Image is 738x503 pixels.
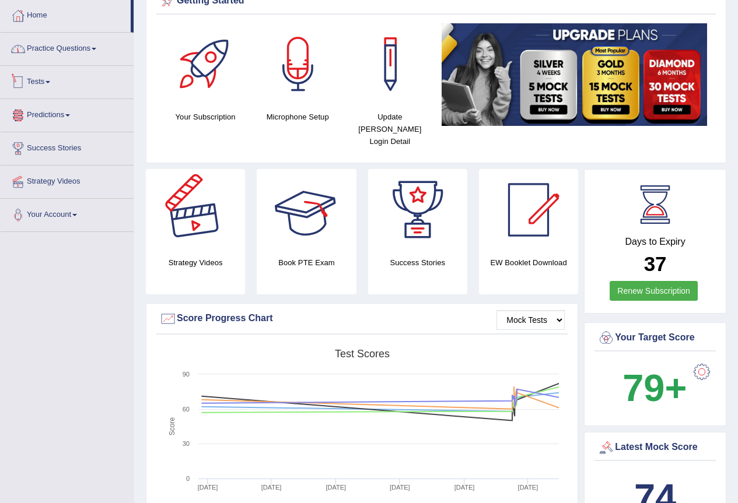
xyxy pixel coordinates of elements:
h4: Microphone Setup [257,111,338,123]
h4: Strategy Videos [146,256,245,269]
text: 60 [183,406,190,413]
h4: Update [PERSON_NAME] Login Detail [349,111,430,147]
h4: Your Subscription [165,111,246,123]
a: Practice Questions [1,33,134,62]
a: Your Account [1,199,134,228]
a: Success Stories [1,132,134,161]
text: 0 [186,475,190,482]
a: Tests [1,66,134,95]
a: Strategy Videos [1,166,134,195]
tspan: [DATE] [198,484,218,491]
h4: EW Booklet Download [479,256,578,269]
h4: Success Stories [368,256,467,269]
tspan: [DATE] [261,484,282,491]
text: 30 [183,440,190,447]
img: small5.jpg [442,23,707,126]
div: Your Target Score [597,329,713,347]
h4: Days to Expiry [597,237,713,247]
b: 79+ [622,367,687,409]
div: Score Progress Chart [159,310,565,328]
tspan: [DATE] [454,484,475,491]
a: Predictions [1,99,134,128]
h4: Book PTE Exam [257,256,356,269]
a: Renew Subscription [610,281,698,301]
tspan: Score [168,417,176,436]
tspan: [DATE] [326,484,346,491]
text: 90 [183,371,190,378]
b: 37 [644,252,667,275]
tspan: [DATE] [518,484,538,491]
tspan: [DATE] [390,484,410,491]
tspan: Test scores [335,348,390,360]
div: Latest Mock Score [597,439,713,456]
